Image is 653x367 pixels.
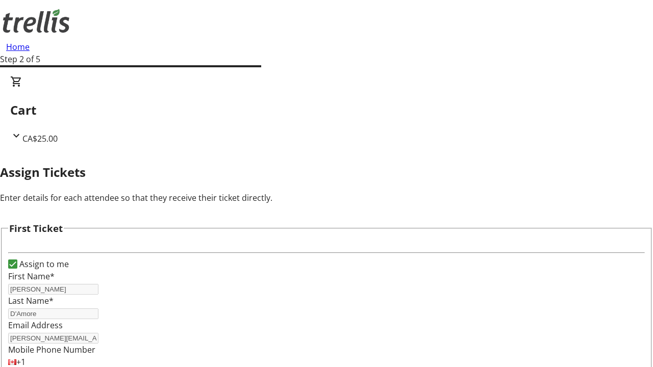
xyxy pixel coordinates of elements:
div: CartCA$25.00 [10,75,643,145]
label: Assign to me [17,258,69,270]
span: CA$25.00 [22,133,58,144]
label: Mobile Phone Number [8,344,95,355]
label: Last Name* [8,295,54,306]
label: Email Address [8,320,63,331]
label: First Name* [8,271,55,282]
h3: First Ticket [9,221,63,235]
h2: Cart [10,101,643,119]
